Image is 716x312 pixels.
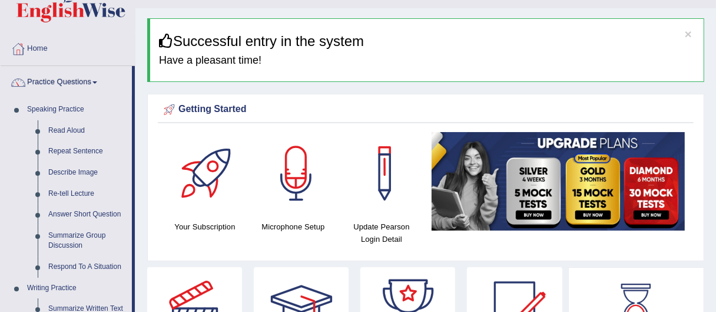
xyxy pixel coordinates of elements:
[22,99,132,120] a: Speaking Practice
[255,221,332,233] h4: Microphone Setup
[343,221,420,245] h4: Update Pearson Login Detail
[22,278,132,299] a: Writing Practice
[43,257,132,278] a: Respond To A Situation
[159,34,695,49] h3: Successful entry in the system
[1,66,132,96] a: Practice Questions
[43,120,132,142] a: Read Aloud
[167,221,243,233] h4: Your Subscription
[161,101,691,119] div: Getting Started
[43,204,132,225] a: Answer Short Question
[1,32,135,62] a: Home
[43,162,132,183] a: Describe Image
[685,28,692,40] button: ×
[159,55,695,67] h4: Have a pleasant time!
[43,183,132,205] a: Re-tell Lecture
[432,132,685,230] img: small5.jpg
[43,225,132,257] a: Summarize Group Discussion
[43,141,132,162] a: Repeat Sentence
